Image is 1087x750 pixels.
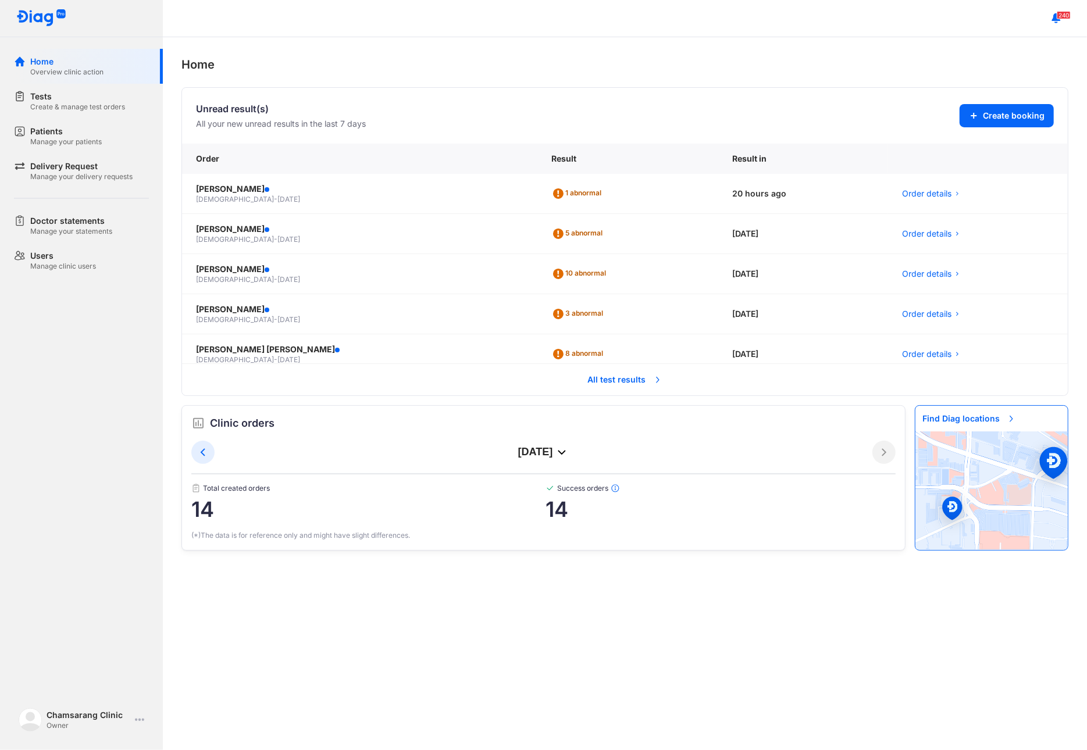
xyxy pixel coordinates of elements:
div: [DATE] [718,334,888,374]
div: Manage clinic users [30,262,96,271]
span: [DATE] [277,195,300,203]
img: order.5a6da16c.svg [191,416,205,430]
div: [PERSON_NAME] [PERSON_NAME] [196,344,523,355]
div: Manage your delivery requests [30,172,133,181]
div: Overview clinic action [30,67,104,77]
span: 14 [546,498,896,521]
div: Manage your patients [30,137,102,147]
div: Manage your statements [30,227,112,236]
span: [DEMOGRAPHIC_DATA] [196,315,274,324]
span: [DEMOGRAPHIC_DATA] [196,235,274,244]
div: [PERSON_NAME] [196,223,523,235]
span: - [274,355,277,364]
span: All test results [581,367,669,392]
div: (*)The data is for reference only and might have slight differences. [191,530,896,541]
span: Order details [902,228,951,240]
div: 20 hours ago [718,174,888,214]
div: Home [30,56,104,67]
div: 5 abnormal [551,224,607,243]
span: [DATE] [277,235,300,244]
div: Order [182,144,537,174]
div: Result in [718,144,888,174]
div: Delivery Request [30,160,133,172]
span: - [274,275,277,284]
img: checked-green.01cc79e0.svg [546,484,555,493]
span: Order details [902,268,951,280]
div: Create & manage test orders [30,102,125,112]
span: Total created orders [191,484,546,493]
span: [DEMOGRAPHIC_DATA] [196,195,274,203]
span: Clinic orders [210,415,275,431]
div: 1 abnormal [551,184,606,203]
div: [PERSON_NAME] [196,183,523,195]
span: - [274,235,277,244]
span: 14 [191,498,546,521]
span: Order details [902,308,951,320]
div: All your new unread results in the last 7 days [196,118,366,130]
div: [PERSON_NAME] [196,263,523,275]
img: logo [16,9,66,27]
span: [DATE] [277,275,300,284]
span: Order details [902,188,951,199]
div: 8 abnormal [551,345,608,363]
div: Unread result(s) [196,102,366,116]
div: Result [537,144,718,174]
button: Create booking [960,104,1054,127]
div: [DATE] [718,214,888,254]
div: Users [30,250,96,262]
span: 240 [1057,11,1071,19]
span: - [274,315,277,324]
span: Success orders [546,484,896,493]
span: Order details [902,348,951,360]
span: Create booking [983,110,1045,122]
div: [PERSON_NAME] [196,303,523,315]
img: info.7e716105.svg [611,484,620,493]
span: Find Diag locations [915,406,1023,431]
div: [DATE] [718,254,888,294]
div: Home [181,56,1068,73]
span: [DEMOGRAPHIC_DATA] [196,355,274,364]
div: [DATE] [718,294,888,334]
div: 10 abnormal [551,265,611,283]
span: [DATE] [277,315,300,324]
div: 3 abnormal [551,305,608,323]
div: Doctor statements [30,215,112,227]
div: Patients [30,126,102,137]
div: [DATE] [215,445,872,459]
div: Owner [47,721,130,730]
img: document.50c4cfd0.svg [191,484,201,493]
div: Tests [30,91,125,102]
img: logo [19,708,42,731]
span: [DEMOGRAPHIC_DATA] [196,275,274,284]
span: - [274,195,277,203]
span: [DATE] [277,355,300,364]
div: Chamsarang Clinic [47,709,130,721]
